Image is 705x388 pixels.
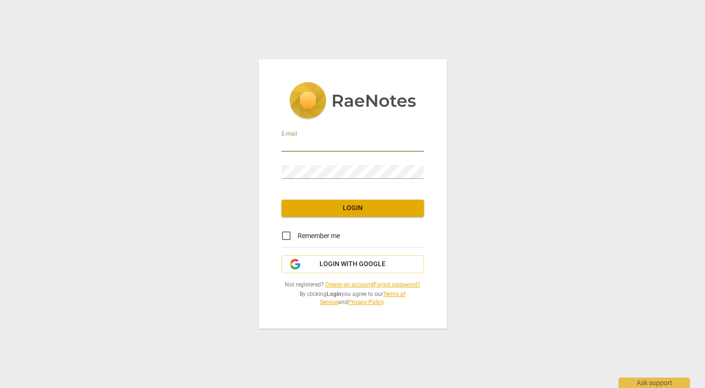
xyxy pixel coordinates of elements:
[289,203,416,213] span: Login
[282,131,297,137] label: E-mail
[619,378,690,388] div: Ask support
[348,299,384,305] a: Privacy Policy
[282,255,424,273] button: Login with Google
[298,231,340,241] span: Remember me
[282,281,424,289] span: Not registered? |
[289,82,416,121] img: 5ac2273c67554f335776073100b6d88f.svg
[374,281,420,288] a: Forgot password?
[325,281,372,288] a: Create an account
[282,200,424,217] button: Login
[282,290,424,306] span: By clicking you agree to our and .
[320,291,405,305] a: Terms of Service
[320,259,385,269] span: Login with Google
[327,291,341,297] b: Login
